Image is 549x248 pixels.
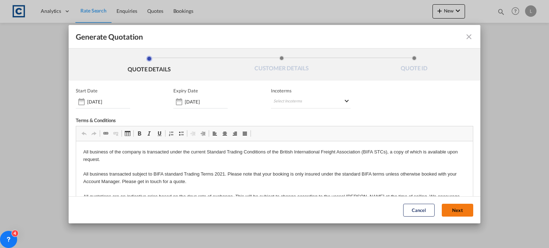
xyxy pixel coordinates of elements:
[403,204,435,217] button: Cancel
[188,129,198,138] a: Decrease Indent
[101,129,111,138] a: Link (Ctrl+K)
[76,117,274,126] div: Terms & Conditions
[87,99,130,105] input: Start date
[271,88,350,93] span: Incoterms
[230,129,240,138] a: Align Right
[216,56,348,75] li: CUSTOMER DETAILS
[348,56,480,75] li: QUOTE ID
[465,32,473,41] md-icon: icon-close fg-AAA8AD cursor m-0
[210,129,220,138] a: Align Left
[76,88,98,93] p: Start Date
[76,141,473,213] iframe: Rich Text Editor, editor2
[69,25,480,223] md-dialog: Generate QuotationQUOTE ...
[76,32,143,41] span: Generate Quotation
[185,99,228,105] input: Expiry date
[123,129,133,138] a: Table
[271,96,350,108] md-select: Select Incoterms
[7,7,390,66] p: All business of the company is transacted under the current Standard Trading Conditions of the Br...
[7,71,390,79] p: This quotation excludes any HMRC customs examination fees and any rent/demurrage that may be incu...
[79,129,89,138] a: Undo (Ctrl+Z)
[111,129,121,138] a: Unlink
[442,204,473,217] button: Next
[154,129,164,138] a: Underline (Ctrl+U)
[176,129,186,138] a: Insert/Remove Bulleted List
[220,129,230,138] a: Centre
[89,129,99,138] a: Redo (Ctrl+Y)
[134,129,144,138] a: Bold (Ctrl+B)
[240,129,250,138] a: Justify
[144,129,154,138] a: Italic (Ctrl+I)
[166,129,176,138] a: Insert/Remove Numbered List
[173,88,198,93] p: Expiry Date
[198,129,208,138] a: Increase Indent
[7,7,390,91] body: Rich Text Editor, editor2
[83,56,216,75] li: QUOTE DETAILS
